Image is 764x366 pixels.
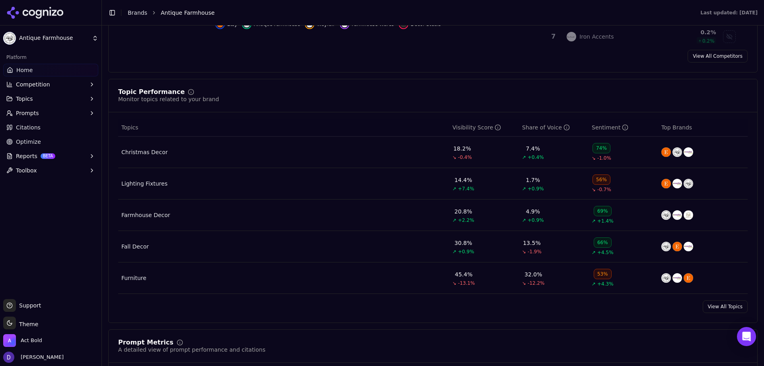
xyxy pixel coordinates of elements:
span: Prompts [16,109,39,117]
div: 20.8% [454,207,472,215]
span: ↘ [522,280,526,286]
span: Antique Farmhouse [161,9,214,17]
span: Home [16,66,33,74]
span: -1.0% [597,155,611,161]
img: David White [3,352,14,363]
span: +2.2% [458,217,474,223]
span: Support [16,301,41,309]
div: 18.2% [453,145,471,153]
span: ↘ [452,154,456,160]
span: +0.9% [528,217,544,223]
img: antique farmhouse [672,147,682,157]
span: Optimize [16,138,41,146]
tr: 7iron accentsIron Accents0.2%0.2%Show iron accents data [545,25,741,49]
button: Toolbox [3,164,98,177]
button: Topics [3,92,98,105]
span: BETA [41,153,55,159]
span: +0.9% [528,186,544,192]
span: Toolbox [16,166,37,174]
button: ReportsBETA [3,150,98,162]
span: -0.4% [458,154,472,160]
img: antique farmhouse [661,210,671,220]
a: Furniture [121,274,146,282]
span: +0.9% [458,249,474,255]
span: +7.4% [458,186,474,192]
span: ↗ [452,249,456,255]
span: +0.4% [528,154,544,160]
div: Share of Voice [522,123,570,131]
img: wayfair [672,179,682,188]
span: ↗ [522,154,526,160]
div: 4.9% [526,207,540,215]
span: +4.5% [597,249,614,256]
div: Iron Accents [579,33,614,41]
span: -0.7% [597,186,611,193]
span: -13.1% [458,280,475,286]
span: ↘ [522,249,526,255]
a: Farmhouse Decor [121,211,170,219]
img: antique farmhouse [684,179,693,188]
span: ↘ [592,186,596,193]
div: Visibility Score [452,123,501,131]
img: iron accents [567,32,576,41]
span: Act Bold [21,337,42,344]
span: Theme [16,321,38,327]
span: +4.3% [597,281,614,287]
span: ↗ [522,186,526,192]
a: Fall Decor [121,243,149,251]
span: Competition [16,80,50,88]
span: ↘ [452,280,456,286]
div: Platform [3,51,98,64]
button: Show iron accents data [723,30,736,43]
span: -1.9% [528,249,542,255]
span: ↗ [592,281,596,287]
div: 14.4% [454,176,472,184]
img: antique farmhouse [661,242,671,251]
th: shareOfVoice [519,119,589,137]
div: 69% [594,206,612,216]
span: Top Brands [661,123,692,131]
span: Reports [16,152,37,160]
a: Home [3,64,98,76]
img: Antique Farmhouse [3,32,16,45]
span: +1.4% [597,218,614,224]
div: Data table [118,119,748,294]
span: Topics [16,95,33,103]
span: Antique Farmhouse [19,35,89,42]
img: wayfair [672,210,682,220]
span: ↗ [592,218,596,224]
span: ↗ [452,186,456,192]
a: Brands [128,10,147,16]
a: Christmas Decor [121,148,168,156]
div: 45.4% [455,270,472,278]
span: 0.2 % [702,38,715,44]
button: Prompts [3,107,98,119]
a: Optimize [3,135,98,148]
div: 1.7% [526,176,540,184]
img: etsy [684,273,693,283]
th: Topics [118,119,449,137]
span: [PERSON_NAME] [18,354,64,361]
div: Open Intercom Messenger [737,327,756,346]
img: etsy [661,179,671,188]
div: 74% [592,143,610,153]
img: wayfair [684,147,693,157]
a: Citations [3,121,98,134]
img: wayfair [684,242,693,251]
button: Open user button [3,352,64,363]
a: View All Topics [703,300,748,313]
img: etsy [661,147,671,157]
div: 7.4% [526,145,540,153]
img: farmhouse wares [684,210,693,220]
img: Act Bold [3,334,16,347]
span: ↗ [522,217,526,223]
span: Topics [121,123,138,131]
div: 30.8% [454,239,472,247]
nav: breadcrumb [128,9,684,17]
div: 32.0% [524,270,542,278]
span: -12.2% [528,280,544,286]
div: 66% [594,237,612,248]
